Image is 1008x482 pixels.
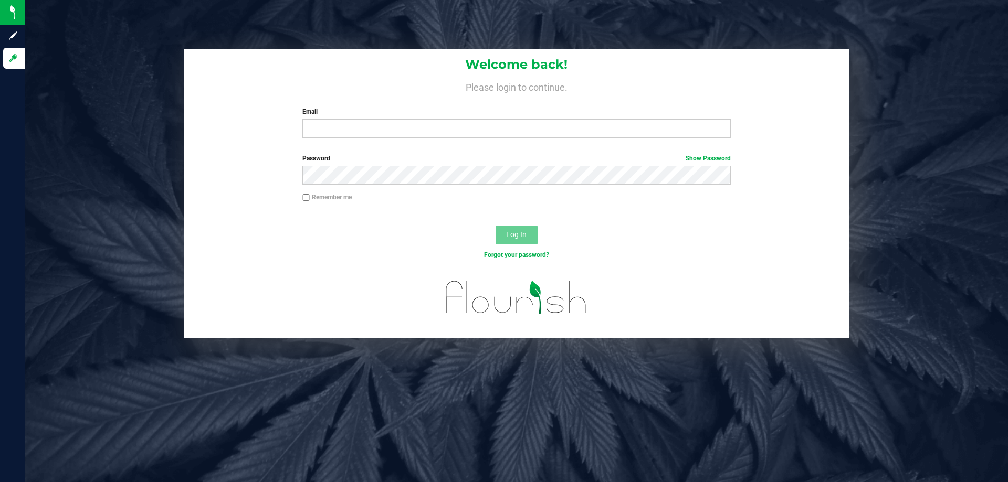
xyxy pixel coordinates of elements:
[8,30,18,41] inline-svg: Sign up
[302,192,352,202] label: Remember me
[686,155,731,162] a: Show Password
[302,194,310,201] input: Remember me
[433,271,600,324] img: flourish_logo.svg
[8,53,18,63] inline-svg: Log in
[506,230,527,239] span: Log In
[184,58,849,71] h1: Welcome back!
[302,107,730,116] label: Email
[302,155,330,162] span: Password
[184,80,849,92] h4: Please login to continue.
[496,226,538,244] button: Log In
[484,251,549,259] a: Forgot your password?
